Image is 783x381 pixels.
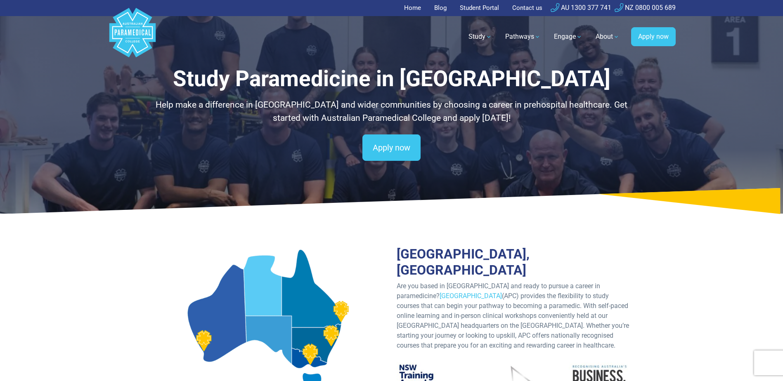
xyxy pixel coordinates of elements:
h1: Study Paramedicine in [GEOGRAPHIC_DATA] [150,66,633,92]
p: Are you based in [GEOGRAPHIC_DATA] and ready to pursue a career in paramedicine? (APC) provides t... [397,281,633,350]
a: AU 1300 377 741 [551,4,611,12]
a: Pathways [500,25,546,48]
a: [GEOGRAPHIC_DATA] [440,292,502,300]
a: Australian Paramedical College [108,16,157,58]
a: Apply now [362,134,421,161]
a: NZ 0800 005 689 [615,4,676,12]
a: Engage [549,25,587,48]
a: Apply now [631,27,676,46]
h2: [GEOGRAPHIC_DATA], [GEOGRAPHIC_DATA] [397,246,633,278]
a: About [591,25,625,48]
p: Help make a difference in [GEOGRAPHIC_DATA] and wider communities by choosing a career in prehosp... [150,99,633,125]
a: Study [464,25,497,48]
